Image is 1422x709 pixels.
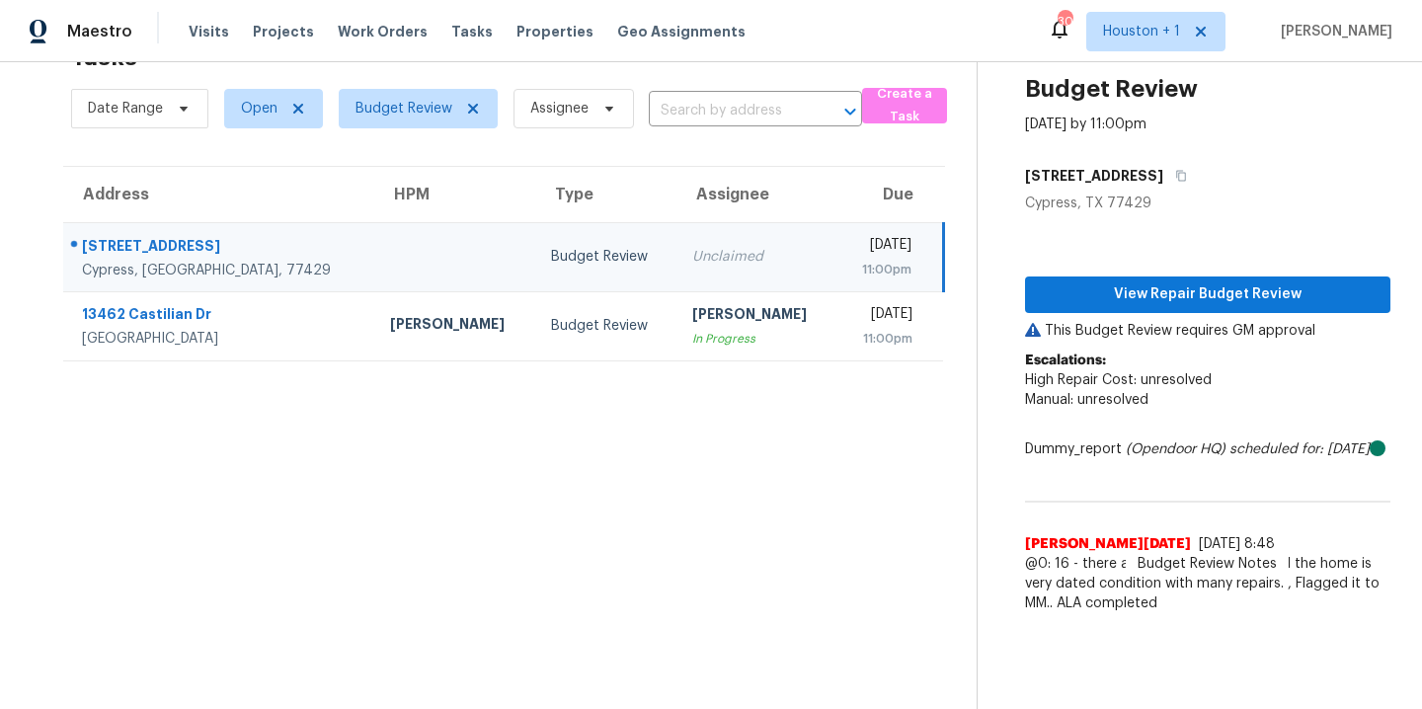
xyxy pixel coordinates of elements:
[617,22,746,41] span: Geo Assignments
[1126,554,1289,574] span: Budget Review Notes
[189,22,229,41] span: Visits
[852,304,912,329] div: [DATE]
[551,316,661,336] div: Budget Review
[253,22,314,41] span: Projects
[1025,554,1390,613] span: @0: 16 - there are foundation issues and the home is very dated condition with many repairs. , Fl...
[852,235,911,260] div: [DATE]
[1025,439,1390,459] div: Dummy_report
[451,25,493,39] span: Tasks
[1273,22,1392,41] span: [PERSON_NAME]
[530,99,589,118] span: Assignee
[355,99,452,118] span: Budget Review
[692,304,822,329] div: [PERSON_NAME]
[374,167,535,222] th: HPM
[338,22,428,41] span: Work Orders
[390,314,519,339] div: [PERSON_NAME]
[551,247,661,267] div: Budget Review
[82,261,358,280] div: Cypress, [GEOGRAPHIC_DATA], 77429
[241,99,277,118] span: Open
[82,236,358,261] div: [STREET_ADDRESS]
[1163,158,1190,194] button: Copy Address
[836,167,943,222] th: Due
[88,99,163,118] span: Date Range
[1058,12,1071,32] div: 30
[1041,282,1375,307] span: View Repair Budget Review
[862,88,947,123] button: Create a Task
[1126,442,1225,456] i: (Opendoor HQ)
[676,167,837,222] th: Assignee
[1025,393,1148,407] span: Manual: unresolved
[1025,354,1106,367] b: Escalations:
[692,329,822,349] div: In Progress
[836,98,864,125] button: Open
[82,304,358,329] div: 13462 Castilian Dr
[852,260,911,279] div: 11:00pm
[1025,115,1146,134] div: [DATE] by 11:00pm
[649,96,807,126] input: Search by address
[1229,442,1370,456] i: scheduled for: [DATE]
[1025,373,1212,387] span: High Repair Cost: unresolved
[63,167,374,222] th: Address
[1025,321,1390,341] p: This Budget Review requires GM approval
[516,22,593,41] span: Properties
[1025,534,1191,554] span: [PERSON_NAME][DATE]
[692,247,822,267] div: Unclaimed
[82,329,358,349] div: [GEOGRAPHIC_DATA]
[1103,22,1180,41] span: Houston + 1
[67,22,132,41] span: Maestro
[1025,79,1198,99] h2: Budget Review
[1199,537,1275,551] span: [DATE] 8:48
[535,167,676,222] th: Type
[1025,166,1163,186] h5: [STREET_ADDRESS]
[852,329,912,349] div: 11:00pm
[872,83,937,128] span: Create a Task
[71,47,137,67] h2: Tasks
[1025,194,1390,213] div: Cypress, TX 77429
[1025,276,1390,313] button: View Repair Budget Review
